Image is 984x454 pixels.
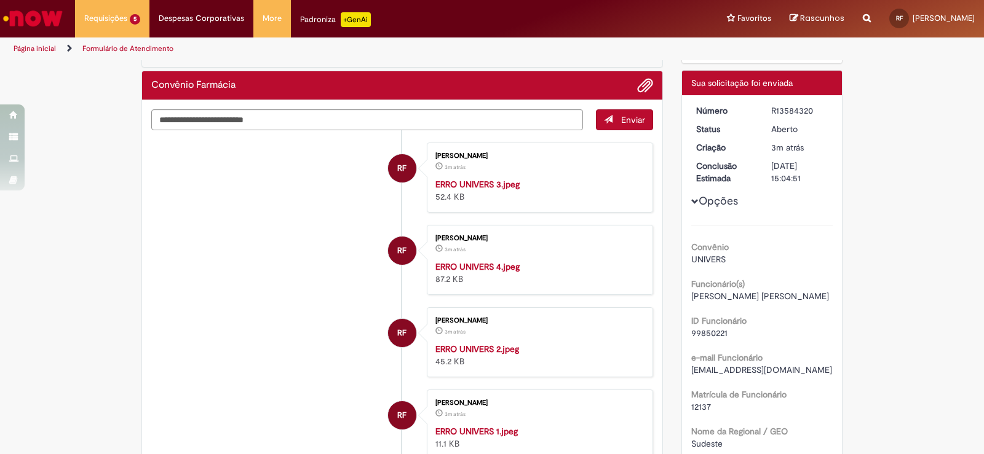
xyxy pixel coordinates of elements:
[687,104,763,117] dt: Número
[691,389,787,400] b: Matrícula de Funcionário
[397,318,407,348] span: RF
[637,77,653,93] button: Adicionar anexos
[687,123,763,135] dt: Status
[771,142,804,153] time: 01/10/2025 09:04:43
[687,160,763,184] dt: Conclusão Estimada
[388,237,416,265] div: Rafaela Franco
[913,13,975,23] span: [PERSON_NAME]
[771,104,828,117] div: R13584320
[771,160,828,184] div: [DATE] 15:04:51
[435,261,520,272] a: ERRO UNIVERS 4.jpeg
[691,315,747,326] b: ID Funcionário
[691,254,726,265] span: UNIVERS
[14,44,56,53] a: Página inicial
[445,163,466,171] span: 3m atrás
[397,154,407,183] span: RF
[300,12,371,27] div: Padroniza
[435,179,520,190] a: ERRO UNIVERS 3.jpeg
[435,178,640,203] div: 52.4 KB
[445,328,466,335] time: 01/10/2025 09:04:40
[151,109,583,130] textarea: Digite sua mensagem aqui...
[1,6,65,31] img: ServiceNow
[388,319,416,347] div: Rafaela Franco
[691,241,729,252] b: Convênio
[691,291,829,302] span: [PERSON_NAME] [PERSON_NAME]
[771,141,828,154] div: 01/10/2025 09:04:43
[151,80,236,91] h2: Convênio Farmácia Histórico de tíquete
[691,401,711,412] span: 12137
[445,328,466,335] span: 3m atrás
[445,410,466,418] time: 01/10/2025 09:04:40
[84,12,127,25] span: Requisições
[790,13,844,25] a: Rascunhos
[691,364,832,375] span: [EMAIL_ADDRESS][DOMAIN_NAME]
[435,317,640,324] div: [PERSON_NAME]
[388,154,416,182] div: Rafaela Franco
[800,12,844,24] span: Rascunhos
[82,44,173,53] a: Formulário de Atendimento
[435,152,640,160] div: [PERSON_NAME]
[435,260,640,285] div: 87.2 KB
[445,246,466,253] span: 3m atrás
[445,410,466,418] span: 3m atrás
[435,426,518,437] a: ERRO UNIVERS 1.jpeg
[771,123,828,135] div: Aberto
[691,438,723,449] span: Sudeste
[397,401,407,430] span: RF
[896,14,903,22] span: RF
[691,352,763,363] b: e-mail Funcionário
[691,278,745,289] b: Funcionário(s)
[397,236,407,265] span: RF
[445,163,466,171] time: 01/10/2025 09:04:40
[596,109,653,130] button: Enviar
[691,426,788,437] b: Nome da Regional / GEO
[737,12,771,25] span: Favoritos
[771,142,804,153] span: 3m atrás
[435,235,640,242] div: [PERSON_NAME]
[130,14,140,25] span: 5
[691,327,728,339] span: 99850221
[388,401,416,429] div: Rafaela Franco
[341,12,371,27] p: +GenAi
[687,141,763,154] dt: Criação
[159,12,244,25] span: Despesas Corporativas
[691,77,793,88] span: Sua solicitação foi enviada
[435,343,640,367] div: 45.2 KB
[435,343,519,354] a: ERRO UNIVERS 2.jpeg
[445,246,466,253] time: 01/10/2025 09:04:40
[435,399,640,407] div: [PERSON_NAME]
[263,12,282,25] span: More
[621,114,645,125] span: Enviar
[435,425,640,450] div: 11.1 KB
[9,37,647,60] ul: Trilhas de página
